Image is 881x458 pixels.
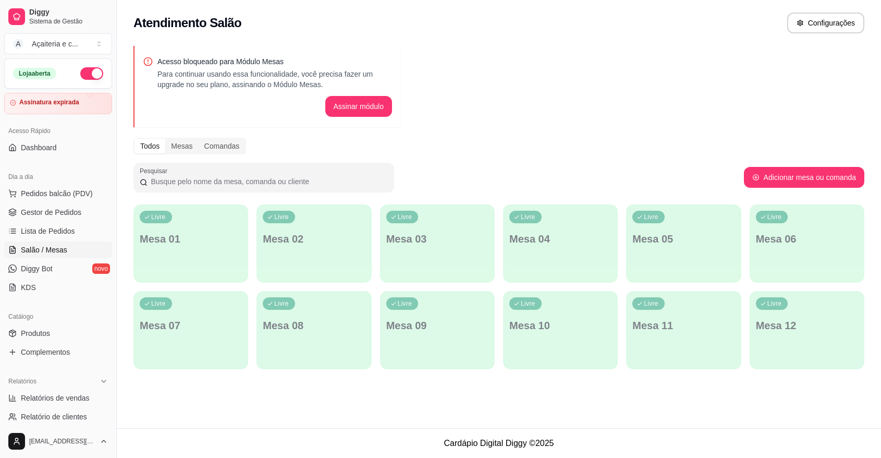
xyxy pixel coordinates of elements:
div: Catálogo [4,308,112,325]
p: Acesso bloqueado para Módulo Mesas [157,56,392,67]
p: Livre [274,299,289,308]
p: Livre [767,299,782,308]
p: Livre [151,213,166,221]
button: LivreMesa 09 [380,291,495,369]
p: Mesa 08 [263,318,365,333]
p: Mesa 12 [756,318,858,333]
button: LivreMesa 02 [256,204,371,283]
p: Mesa 04 [509,232,611,246]
a: Gestor de Pedidos [4,204,112,221]
button: Assinar módulo [325,96,393,117]
p: Livre [398,213,412,221]
p: Mesa 01 [140,232,242,246]
span: [EMAIL_ADDRESS][DOMAIN_NAME] [29,437,95,445]
button: [EMAIL_ADDRESS][DOMAIN_NAME] [4,429,112,454]
p: Mesa 07 [140,318,242,333]
p: Livre [644,299,658,308]
a: Diggy Botnovo [4,260,112,277]
button: LivreMesa 11 [626,291,741,369]
p: Para continuar usando essa funcionalidade, você precisa fazer um upgrade no seu plano, assinando ... [157,69,392,90]
a: Dashboard [4,139,112,156]
p: Mesa 09 [386,318,488,333]
span: Relatórios [8,377,36,385]
h2: Atendimento Salão [133,15,241,31]
div: Mesas [165,139,198,153]
span: Sistema de Gestão [29,17,108,26]
a: Assinatura expirada [4,93,112,114]
div: Comandas [199,139,246,153]
div: Loja aberta [13,68,56,79]
span: Diggy Bot [21,263,53,274]
button: LivreMesa 06 [750,204,864,283]
span: Gestor de Pedidos [21,207,81,218]
a: Relatório de clientes [4,408,112,425]
p: Mesa 10 [509,318,611,333]
button: LivreMesa 10 [503,291,618,369]
p: Mesa 02 [263,232,365,246]
p: Livre [767,213,782,221]
span: Pedidos balcão (PDV) [21,188,93,199]
p: Mesa 11 [632,318,735,333]
span: Diggy [29,8,108,17]
button: Alterar Status [80,67,103,80]
div: Todos [134,139,165,153]
footer: Cardápio Digital Diggy © 2025 [117,428,881,458]
div: Dia a dia [4,168,112,185]
span: KDS [21,282,36,293]
p: Livre [521,299,535,308]
span: Salão / Mesas [21,245,67,255]
span: Complementos [21,347,70,357]
p: Mesa 05 [632,232,735,246]
button: Pedidos balcão (PDV) [4,185,112,202]
article: Assinatura expirada [19,99,79,106]
button: LivreMesa 08 [256,291,371,369]
a: DiggySistema de Gestão [4,4,112,29]
a: Complementos [4,344,112,360]
p: Mesa 03 [386,232,488,246]
span: Lista de Pedidos [21,226,75,236]
input: Pesquisar [148,176,388,187]
span: Relatórios de vendas [21,393,90,403]
p: Livre [274,213,289,221]
p: Livre [398,299,412,308]
span: A [13,39,23,49]
a: KDS [4,279,112,296]
button: LivreMesa 07 [133,291,248,369]
a: Salão / Mesas [4,242,112,258]
div: Açaiteria e c ... [32,39,78,49]
button: LivreMesa 01 [133,204,248,283]
a: Lista de Pedidos [4,223,112,239]
a: Produtos [4,325,112,342]
p: Livre [151,299,166,308]
button: Select a team [4,33,112,54]
p: Livre [644,213,658,221]
label: Pesquisar [140,166,171,175]
a: Relatórios de vendas [4,390,112,406]
button: Adicionar mesa ou comanda [744,167,864,188]
p: Livre [521,213,535,221]
button: Configurações [787,13,864,33]
button: LivreMesa 12 [750,291,864,369]
span: Produtos [21,328,50,339]
button: LivreMesa 05 [626,204,741,283]
button: LivreMesa 04 [503,204,618,283]
button: LivreMesa 03 [380,204,495,283]
p: Mesa 06 [756,232,858,246]
span: Dashboard [21,142,57,153]
span: Relatório de clientes [21,412,87,422]
div: Acesso Rápido [4,123,112,139]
